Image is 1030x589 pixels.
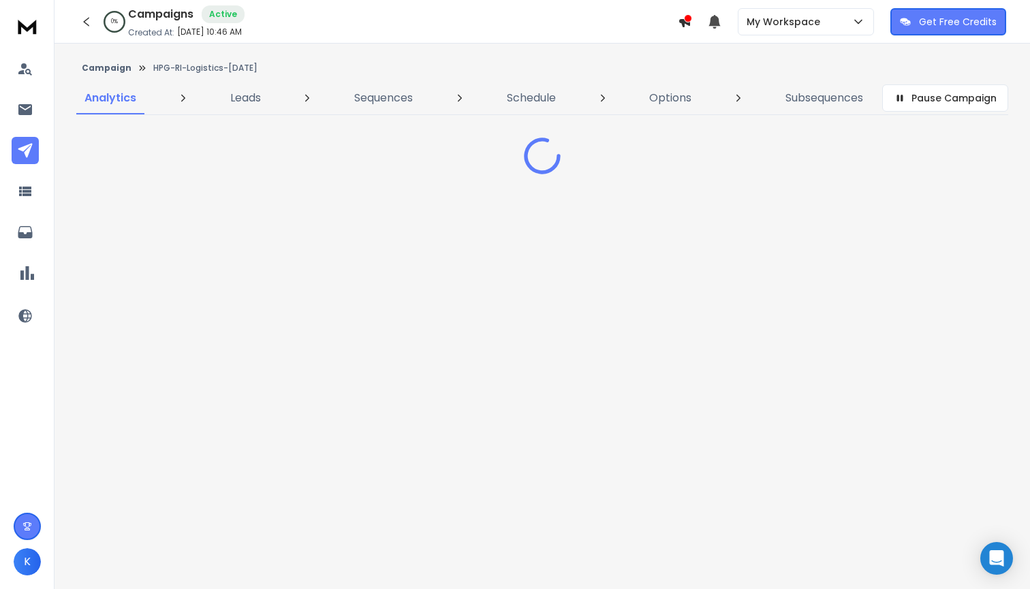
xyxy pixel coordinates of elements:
button: Pause Campaign [882,84,1008,112]
a: Schedule [499,82,564,114]
button: K [14,548,41,575]
a: Leads [222,82,269,114]
img: logo [14,14,41,39]
p: [DATE] 10:46 AM [177,27,242,37]
a: Analytics [76,82,144,114]
p: Subsequences [785,90,863,106]
p: My Workspace [747,15,826,29]
p: HPG-RI-Logistics-[DATE] [153,63,257,74]
h1: Campaigns [128,6,193,22]
p: Leads [230,90,261,106]
p: 0 % [111,18,118,26]
p: Get Free Credits [919,15,997,29]
p: Sequences [354,90,413,106]
p: Options [649,90,691,106]
button: Get Free Credits [890,8,1006,35]
button: Campaign [82,63,131,74]
a: Options [641,82,700,114]
a: Subsequences [777,82,871,114]
p: Analytics [84,90,136,106]
p: Schedule [507,90,556,106]
div: Active [202,5,245,23]
a: Sequences [346,82,421,114]
p: Created At: [128,27,174,38]
div: Open Intercom Messenger [980,542,1013,575]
